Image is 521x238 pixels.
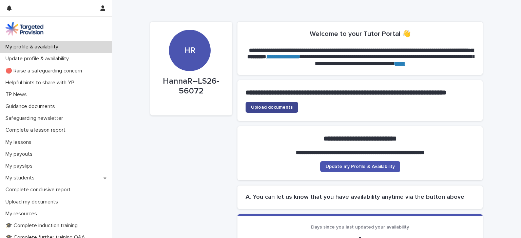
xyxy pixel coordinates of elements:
[3,115,69,122] p: Safeguarding newsletter
[3,103,60,110] p: Guidance documents
[246,194,475,201] h2: A. You can let us know that you have availability anytime via the button above
[3,163,38,169] p: My payslips
[3,151,38,157] p: My payouts
[3,175,40,181] p: My students
[326,164,395,169] span: Update my Profile & Availability
[3,56,74,62] p: Update profile & availability
[3,187,76,193] p: Complete conclusive report
[3,127,71,133] p: Complete a lesson report
[5,22,43,36] img: M5nRWzHhSzIhMunXDL62
[3,80,80,86] p: Helpful hints to share with YP
[3,44,64,50] p: My profile & availability
[158,77,224,96] p: HannaR--LS26-56072
[310,30,411,38] h2: Welcome to your Tutor Portal 👋
[3,222,83,229] p: 🎓 Complete induction training
[3,91,32,98] p: TP News
[3,68,88,74] p: 🔴 Raise a safeguarding concern
[320,161,400,172] a: Update my Profile & Availability
[311,225,409,230] span: Days since you last updated your availability
[3,211,42,217] p: My resources
[251,105,293,110] span: Upload documents
[3,139,37,146] p: My lessons
[246,102,298,113] a: Upload documents
[169,4,210,56] div: HR
[3,199,63,205] p: Upload my documents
